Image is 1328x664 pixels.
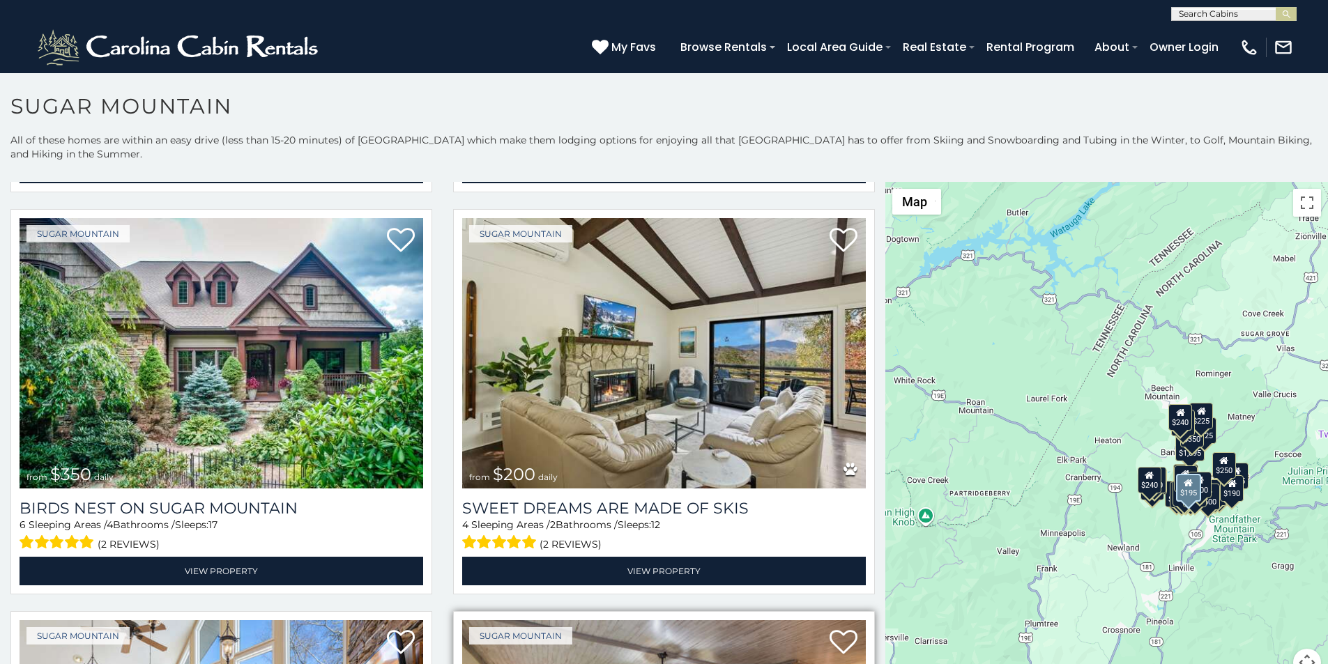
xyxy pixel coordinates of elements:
a: Sugar Mountain [26,225,130,242]
a: Sugar Mountain [469,627,572,644]
div: $225 [1190,403,1214,429]
a: Add to favorites [387,628,415,658]
div: $300 [1174,465,1198,492]
div: $195 [1176,474,1201,502]
img: White-1-2.png [35,26,324,68]
a: Add to favorites [387,226,415,256]
img: Sweet Dreams Are Made Of Skis [462,218,866,488]
div: $175 [1173,480,1196,507]
div: $155 [1225,463,1249,489]
div: $195 [1203,479,1227,506]
span: 17 [208,518,217,531]
span: 2 [550,518,556,531]
span: 6 [20,518,26,531]
div: Sleeping Areas / Bathrooms / Sleeps: [20,518,423,553]
a: Sugar Mountain [26,627,130,644]
a: Local Area Guide [780,35,890,59]
span: $350 [50,464,91,484]
a: Real Estate [896,35,973,59]
span: (2 reviews) [540,535,602,553]
div: $190 [1173,464,1197,491]
span: 4 [462,518,468,531]
button: Change map style [892,189,941,215]
div: $155 [1170,481,1194,508]
a: Add to favorites [830,628,857,658]
a: Rental Program [979,35,1081,59]
a: Add to favorites [830,226,857,256]
span: daily [94,472,114,482]
a: My Favs [592,38,659,56]
div: $200 [1188,472,1212,498]
span: 12 [651,518,660,531]
div: $240 [1169,404,1193,431]
span: $200 [493,464,535,484]
a: Sugar Mountain [469,225,572,242]
div: $190 [1221,475,1244,502]
a: View Property [462,557,866,585]
span: Map [902,194,927,209]
img: Birds Nest On Sugar Mountain [20,218,423,488]
a: Birds Nest On Sugar Mountain [20,499,423,518]
span: from [26,472,47,482]
a: About [1087,35,1136,59]
a: Birds Nest On Sugar Mountain from $350 daily [20,218,423,488]
span: from [469,472,490,482]
button: Toggle fullscreen view [1293,189,1321,217]
img: phone-regular-white.png [1239,38,1259,57]
span: 4 [107,518,113,531]
a: Owner Login [1143,35,1226,59]
span: My Favs [611,38,656,56]
div: $250 [1212,452,1236,479]
span: daily [538,472,558,482]
a: View Property [20,557,423,585]
div: $125 [1193,417,1216,444]
a: Browse Rentals [673,35,774,59]
img: mail-regular-white.png [1274,38,1293,57]
div: $1,095 [1175,435,1205,461]
div: $240 [1138,467,1161,493]
div: Sleeping Areas / Bathrooms / Sleeps: [462,518,866,553]
a: Sweet Dreams Are Made Of Skis [462,499,866,518]
a: Sweet Dreams Are Made Of Skis from $200 daily [462,218,866,488]
span: (2 reviews) [98,535,160,553]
